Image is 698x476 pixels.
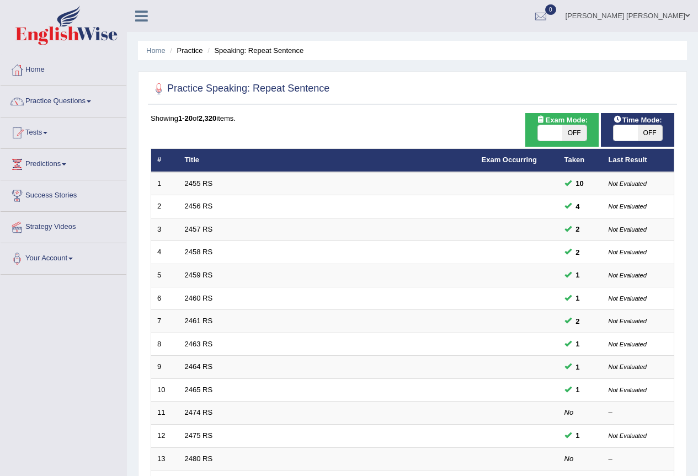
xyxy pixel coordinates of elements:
em: No [564,454,574,463]
td: 13 [151,447,179,470]
a: 2464 RS [185,362,213,371]
a: 2480 RS [185,454,213,463]
td: 7 [151,310,179,333]
small: Not Evaluated [609,318,647,324]
a: 2459 RS [185,271,213,279]
a: Success Stories [1,180,126,208]
a: 2475 RS [185,431,213,440]
span: You can still take this question [572,338,584,350]
li: Practice [167,45,203,56]
small: Not Evaluated [609,226,647,233]
span: Time Mode: [609,114,667,126]
span: 0 [545,4,556,15]
td: 12 [151,424,179,447]
small: Not Evaluated [609,432,647,439]
b: 2,320 [199,114,217,122]
div: Showing of items. [151,113,674,124]
a: 2463 RS [185,340,213,348]
small: Not Evaluated [609,295,647,302]
li: Speaking: Repeat Sentence [205,45,303,56]
a: Tests [1,117,126,145]
td: 4 [151,241,179,264]
span: You can still take this question [572,430,584,441]
span: You can still take this question [572,201,584,212]
small: Not Evaluated [609,203,647,210]
small: Not Evaluated [609,272,647,279]
td: 2 [151,195,179,218]
a: Your Account [1,243,126,271]
a: Strategy Videos [1,212,126,239]
td: 11 [151,402,179,425]
a: 2461 RS [185,317,213,325]
span: OFF [562,125,587,141]
td: 5 [151,264,179,287]
th: Taken [558,149,603,172]
td: 3 [151,218,179,241]
a: Exam Occurring [482,156,537,164]
div: Show exams occurring in exams [525,113,599,147]
span: You can still take this question [572,384,584,395]
small: Not Evaluated [609,387,647,393]
a: Home [146,46,166,55]
td: 10 [151,378,179,402]
span: You can still take this question [572,361,584,373]
th: Title [179,149,476,172]
a: 2455 RS [185,179,213,188]
span: You can still take this question [572,247,584,258]
a: Predictions [1,149,126,177]
a: 2460 RS [185,294,213,302]
h2: Practice Speaking: Repeat Sentence [151,81,329,97]
span: You can still take this question [572,178,588,189]
a: 2456 RS [185,202,213,210]
span: You can still take this question [572,223,584,235]
div: – [609,454,668,464]
small: Not Evaluated [609,341,647,347]
small: Not Evaluated [609,363,647,370]
a: 2474 RS [185,408,213,416]
th: Last Result [603,149,674,172]
span: You can still take this question [572,292,584,304]
span: You can still take this question [572,269,584,281]
span: OFF [638,125,662,141]
a: Practice Questions [1,86,126,114]
a: Home [1,55,126,82]
small: Not Evaluated [609,249,647,255]
span: Exam Mode: [532,114,592,126]
a: 2457 RS [185,225,213,233]
th: # [151,149,179,172]
a: 2465 RS [185,386,213,394]
b: 1-20 [178,114,193,122]
span: You can still take this question [572,315,584,327]
td: 6 [151,287,179,310]
div: – [609,408,668,418]
td: 1 [151,172,179,195]
td: 8 [151,333,179,356]
td: 9 [151,356,179,379]
a: 2458 RS [185,248,213,256]
small: Not Evaluated [609,180,647,187]
em: No [564,408,574,416]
